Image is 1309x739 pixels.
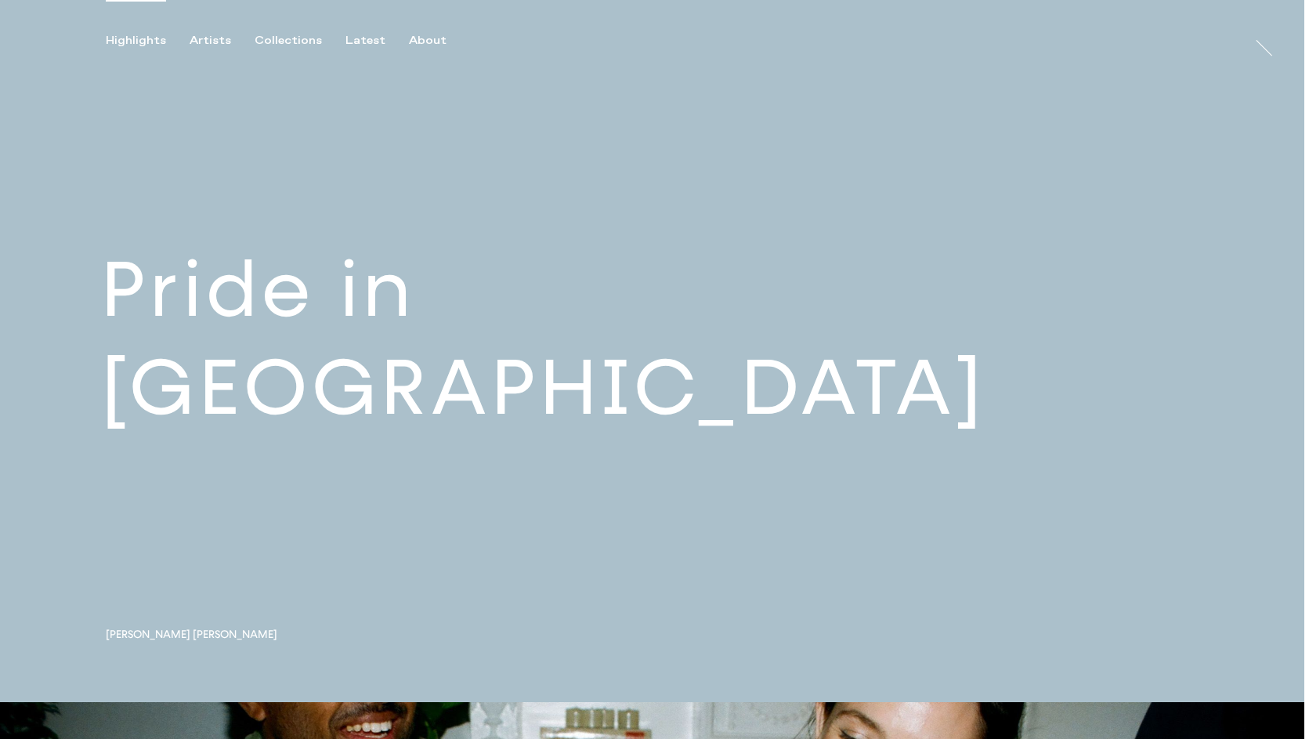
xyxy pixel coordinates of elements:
button: Latest [345,34,409,48]
button: Collections [255,34,345,48]
div: Artists [190,34,231,48]
div: About [409,34,447,48]
div: Highlights [106,34,166,48]
button: About [409,34,470,48]
button: Artists [190,34,255,48]
div: Collections [255,34,322,48]
button: Highlights [106,34,190,48]
div: Latest [345,34,385,48]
